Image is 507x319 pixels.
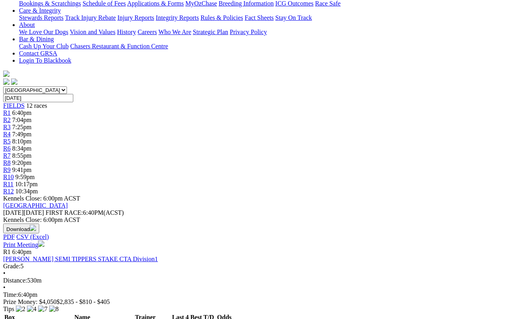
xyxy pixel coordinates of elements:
span: [DATE] [3,209,44,216]
span: • [3,284,6,291]
a: Print Meeting [3,241,44,248]
span: Grade: [3,263,21,269]
img: 4 [27,306,36,313]
span: Kennels Close: 6:00pm ACST [3,195,80,202]
a: Chasers Restaurant & Function Centre [70,43,168,50]
div: Kennels Close: 6:00pm ACST [3,216,504,223]
span: 6:40pm [12,248,32,255]
a: [PERSON_NAME] SEMI TIPPERS STAKE CTA Division1 [3,256,158,262]
a: R6 [3,145,11,152]
a: Contact GRSA [19,50,57,57]
a: FIELDS [3,102,25,109]
img: facebook.svg [3,78,10,85]
span: 9:20pm [12,159,32,166]
button: Download [3,223,39,233]
span: 7:49pm [12,131,32,138]
img: 7 [38,306,48,313]
a: PDF [3,233,15,240]
div: 530m [3,277,504,284]
span: 10:34pm [15,188,38,195]
a: CSV (Excel) [16,233,49,240]
span: FIRST RACE: [46,209,83,216]
span: 6:40PM(ACST) [46,209,124,216]
a: R7 [3,152,11,159]
a: Login To Blackbook [19,57,71,64]
span: 10:17pm [15,181,38,187]
a: R4 [3,131,11,138]
a: History [117,29,136,35]
a: Stewards Reports [19,14,63,21]
a: Privacy Policy [230,29,267,35]
a: Fact Sheets [245,14,274,21]
a: Care & Integrity [19,7,61,14]
img: download.svg [30,225,36,231]
span: Time: [3,291,18,298]
div: About [19,29,504,36]
input: Select date [3,94,73,102]
span: 9:59pm [15,174,35,180]
img: twitter.svg [11,78,17,85]
span: 7:25pm [12,124,32,130]
div: Download [3,233,504,241]
span: • [3,270,6,277]
a: R10 [3,174,14,180]
a: R8 [3,159,11,166]
span: Tips [3,306,14,312]
span: 7:04pm [12,117,32,123]
a: Bar & Dining [19,36,54,42]
div: Prize Money: $4,050 [3,298,504,306]
span: $2,835 - $810 - $405 [57,298,110,305]
img: 2 [16,306,25,313]
img: printer.svg [38,241,44,247]
a: R9 [3,166,11,173]
a: R11 [3,181,13,187]
span: 8:55pm [12,152,32,159]
span: 6:40pm [12,109,32,116]
a: Stay On Track [275,14,312,21]
span: 8:34pm [12,145,32,152]
a: Injury Reports [117,14,154,21]
img: 8 [49,306,59,313]
a: [GEOGRAPHIC_DATA] [3,202,68,209]
div: Care & Integrity [19,14,504,21]
a: R2 [3,117,11,123]
span: 12 races [26,102,47,109]
span: 9:41pm [12,166,32,173]
a: Careers [137,29,157,35]
a: Vision and Values [70,29,115,35]
a: Integrity Reports [156,14,199,21]
a: R1 [3,109,11,116]
a: We Love Our Dogs [19,29,68,35]
a: Who We Are [158,29,191,35]
div: Bar & Dining [19,43,504,50]
a: Track Injury Rebate [65,14,116,21]
div: 5 [3,263,504,270]
a: Cash Up Your Club [19,43,69,50]
a: Strategic Plan [193,29,228,35]
span: Distance: [3,277,27,284]
a: R3 [3,124,11,130]
img: logo-grsa-white.png [3,71,10,77]
span: 8:10pm [12,138,32,145]
a: R5 [3,138,11,145]
a: About [19,21,35,28]
div: 6:40pm [3,291,504,298]
span: R1 [3,248,11,255]
a: Rules & Policies [200,14,243,21]
a: R12 [3,188,14,195]
span: [DATE] [3,209,24,216]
